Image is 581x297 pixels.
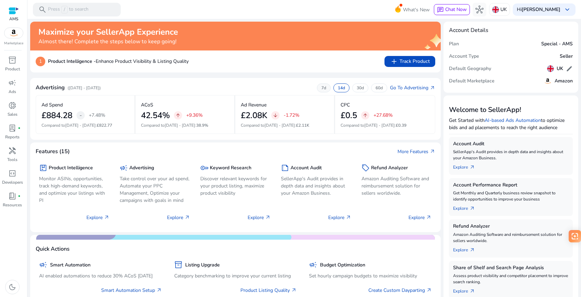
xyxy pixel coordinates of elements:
[49,165,93,171] h5: Product Intelligence
[296,123,309,128] span: £2.11K
[8,283,16,291] span: dark_mode
[453,202,481,212] a: Explorearrow_outward
[453,141,569,147] h5: Account Audit
[557,66,563,72] h5: UK
[449,41,459,47] h5: Plan
[560,54,573,59] h5: Seller
[328,214,351,221] p: Explore
[241,111,267,121] h2: £2.08K
[120,175,190,204] p: Take control over your ad spend, Automate your PPC Management, Optimize your campaigns with goals...
[566,65,573,72] span: edit
[41,122,129,128] p: Compared to :
[48,6,88,13] p: Press to search
[453,190,569,202] p: Get Monthly and Quarterly business review snapshot to identify opportunities to improve your busi...
[445,6,467,13] span: Chat Now
[449,106,573,114] h3: Welcome to SellerApp!
[544,77,552,85] img: amazon.svg
[430,149,435,154] span: arrow_outward
[376,85,383,91] p: 60d
[453,231,569,244] p: Amazon Auditing Software and reimbursement solution for sellers worldwide.
[426,215,431,220] span: arrow_outward
[200,175,271,197] p: Discover relevant keywords for your product listing, maximize product visibility
[396,123,406,128] span: £0.39
[8,147,16,155] span: handyman
[36,57,45,66] p: 1
[50,262,91,268] h5: Smart Automation
[265,215,271,220] span: arrow_outward
[453,244,481,253] a: Explorearrow_outward
[492,6,499,13] img: uk.svg
[101,287,162,294] a: Smart Automation Setup
[430,85,435,91] span: arrow_outward
[38,27,178,37] h2: Maximize your SellerApp Experience
[364,123,395,128] span: [DATE] - [DATE]
[346,215,351,220] span: arrow_outward
[165,123,195,128] span: [DATE] - [DATE]
[309,261,317,269] span: campaign
[7,157,17,163] p: Tools
[9,16,19,22] p: AMS
[39,175,109,204] p: Monitor ASINs, opportunities, track high-demand keywords, and optimize your listings with PI
[129,165,154,171] h5: Advertising
[371,165,408,171] h5: Refund Analyzer
[196,123,208,128] span: 38.9%
[485,117,541,124] a: AI-based Ads Automation
[65,123,96,128] span: [DATE] - [DATE]
[8,101,16,110] span: donut_small
[18,127,21,129] span: fiber_manual_record
[321,85,326,91] p: 7d
[426,287,432,293] span: arrow_outward
[541,41,573,47] h5: Special - AMS
[398,148,435,155] a: More Featuresarrow_outward
[341,122,429,128] p: Compared to :
[453,182,569,188] h5: Account Performance Report
[86,214,109,221] p: Explore
[39,272,162,279] p: AI enabled automations to reduce 30% ACoS [DATE]
[473,3,486,16] button: hub
[210,165,251,171] h5: Keyword Research
[273,113,278,118] span: arrow_downward
[341,111,357,121] h2: £0.5
[281,164,289,172] span: summarize
[4,28,23,38] img: amazon.svg
[338,85,345,91] p: 14d
[470,206,475,211] span: arrow_outward
[403,4,430,16] span: What's New
[39,261,47,269] span: campaign
[156,287,162,293] span: arrow_outward
[4,41,23,46] p: Marketplace
[68,85,101,91] p: ([DATE] - [DATE])
[175,113,181,118] span: arrow_upward
[449,78,495,84] h5: Default Marketplace
[8,56,16,64] span: inventory_2
[555,78,573,84] h5: Amazon
[384,56,435,67] button: addTrack Product
[470,164,475,170] span: arrow_outward
[240,287,297,294] a: Product Listing Quality
[453,265,569,271] h5: Share of Shelf and Search Page Analysis
[284,113,299,118] p: -1.72%
[141,111,170,121] h2: 42.54%
[5,134,20,140] p: Reports
[8,192,16,200] span: book_4
[120,164,128,172] span: campaign
[470,288,475,294] span: arrow_outward
[449,54,479,59] h5: Account Type
[36,246,70,252] h4: Quick Actions
[97,123,112,128] span: £822.77
[470,247,475,253] span: arrow_outward
[80,111,82,119] span: -
[264,123,295,128] span: [DATE] - [DATE]
[39,164,47,172] span: package
[475,5,484,14] span: hub
[141,122,229,128] p: Compared to :
[363,113,368,118] span: arrow_upward
[320,262,365,268] h5: Budget Optimization
[8,79,16,87] span: campaign
[357,85,364,91] p: 30d
[241,122,329,128] p: Compared to :
[361,175,432,197] p: Amazon Auditing Software and reimbursement solution for sellers worldwide.
[185,215,190,220] span: arrow_outward
[8,111,17,117] p: Sales
[373,113,393,118] p: +27.68%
